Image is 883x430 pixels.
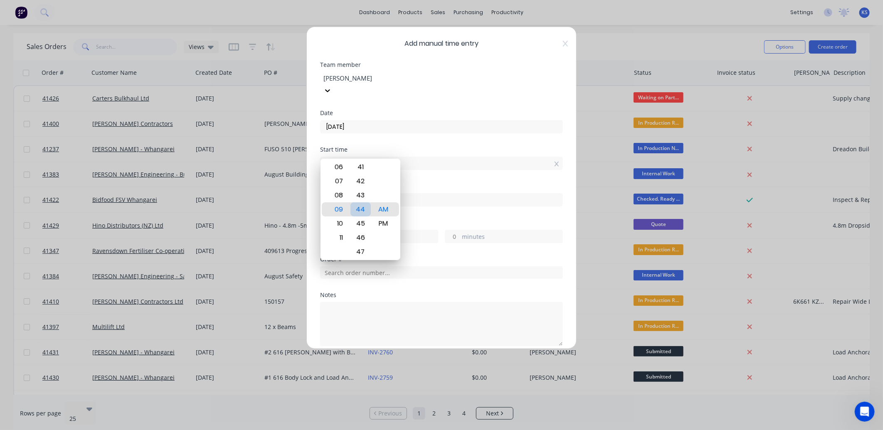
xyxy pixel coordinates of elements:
div: 41 [350,160,371,174]
div: 08 [328,188,348,202]
div: 45 [350,216,371,231]
div: Minute [349,159,372,260]
input: Search order number... [320,266,563,279]
div: Order # [320,256,563,262]
div: Hours worked [320,220,563,226]
div: 11 [328,231,348,245]
div: Start time [320,147,563,152]
div: 43 [350,188,371,202]
div: PM [373,216,394,231]
div: 42 [350,174,371,188]
div: 44 [350,202,371,216]
span: Add manual time entry [320,39,563,49]
div: Team member [320,62,563,68]
div: Hour [326,159,349,260]
div: 09 [328,202,348,216]
label: minutes [462,232,562,243]
div: 46 [350,231,371,245]
div: AM [373,202,394,216]
div: Finish time [320,183,563,189]
iframe: Intercom live chat [855,402,875,422]
div: 06 [328,160,348,174]
div: 10 [328,216,348,231]
input: 0 [445,230,460,243]
div: Notes [320,292,563,298]
div: 07 [328,174,348,188]
div: Date [320,110,563,116]
div: 47 [350,245,371,259]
